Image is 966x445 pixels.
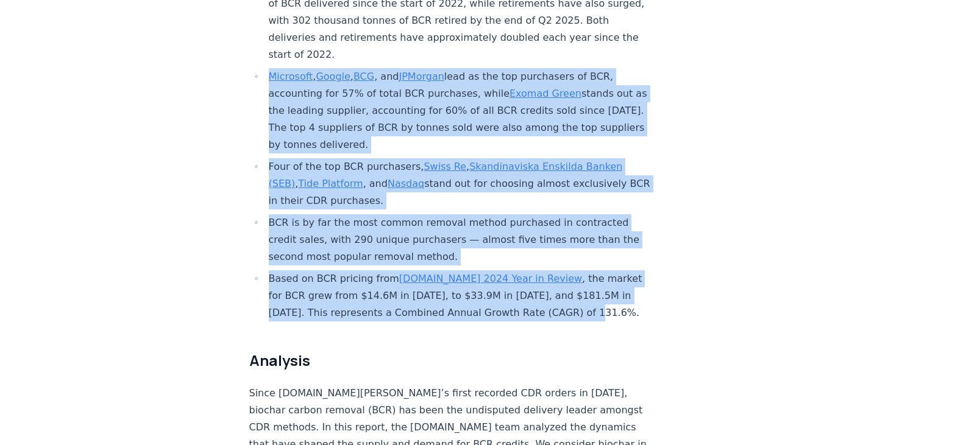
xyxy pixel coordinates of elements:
[399,71,444,82] a: JPMorgan
[298,178,363,189] a: Tide Platform
[265,158,653,209] li: Four of the top BCR purchasers, , , , and stand out for choosing almost exclusively BCR in their ...
[249,351,653,370] h2: Analysis
[510,88,581,99] a: Exomad Green
[353,71,374,82] a: BCG
[388,178,424,189] a: Nasdaq
[265,214,653,265] li: BCR is by far the most common removal method purchased in contracted credit sales, with 290 uniqu...
[269,71,313,82] a: Microsoft
[316,71,350,82] a: Google
[265,68,653,153] li: , , , and lead as the top purchasers of BCR, accounting for 57% of total BCR purchases, while sta...
[424,161,466,172] a: Swiss Re
[399,273,582,284] a: [DOMAIN_NAME] 2024 Year in Review
[265,270,653,321] li: Based on BCR pricing from , the market for BCR grew from $14.6M in [DATE], to $33.9M in [DATE], a...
